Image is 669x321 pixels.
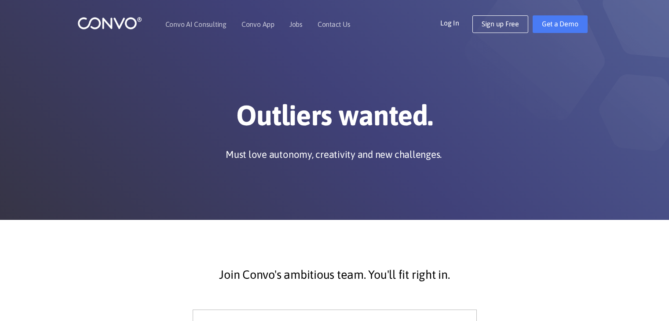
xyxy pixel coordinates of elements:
[241,21,274,28] a: Convo App
[91,98,579,139] h1: Outliers wanted.
[165,21,227,28] a: Convo AI Consulting
[472,15,528,33] a: Sign up Free
[226,148,442,161] p: Must love autonomy, creativity and new challenges.
[97,264,572,286] p: Join Convo's ambitious team. You'll fit right in.
[289,21,303,28] a: Jobs
[318,21,351,28] a: Contact Us
[533,15,588,33] a: Get a Demo
[440,15,472,29] a: Log In
[77,16,142,30] img: logo_1.png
